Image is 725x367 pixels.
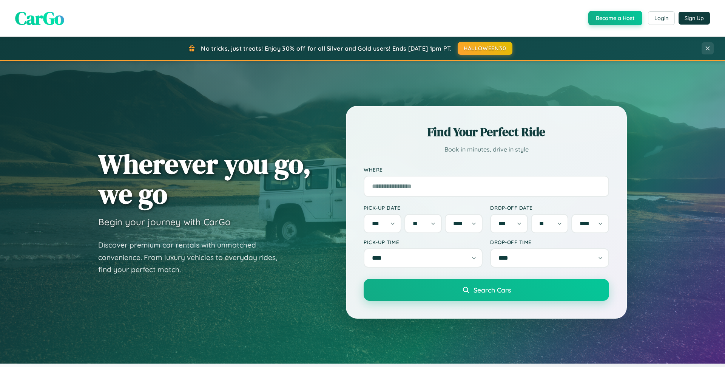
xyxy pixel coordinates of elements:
[15,6,64,31] span: CarGo
[98,216,231,228] h3: Begin your journey with CarGo
[490,239,609,245] label: Drop-off Time
[364,144,609,155] p: Book in minutes, drive in style
[364,124,609,140] h2: Find Your Perfect Ride
[679,12,710,25] button: Sign Up
[364,239,483,245] label: Pick-up Time
[588,11,642,25] button: Become a Host
[98,149,311,209] h1: Wherever you go, we go
[474,286,511,294] span: Search Cars
[364,279,609,301] button: Search Cars
[201,45,452,52] span: No tricks, just treats! Enjoy 30% off for all Silver and Gold users! Ends [DATE] 1pm PT.
[490,204,609,211] label: Drop-off Date
[364,166,609,173] label: Where
[98,239,287,276] p: Discover premium car rentals with unmatched convenience. From luxury vehicles to everyday rides, ...
[364,204,483,211] label: Pick-up Date
[648,11,675,25] button: Login
[458,42,512,55] button: HALLOWEEN30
